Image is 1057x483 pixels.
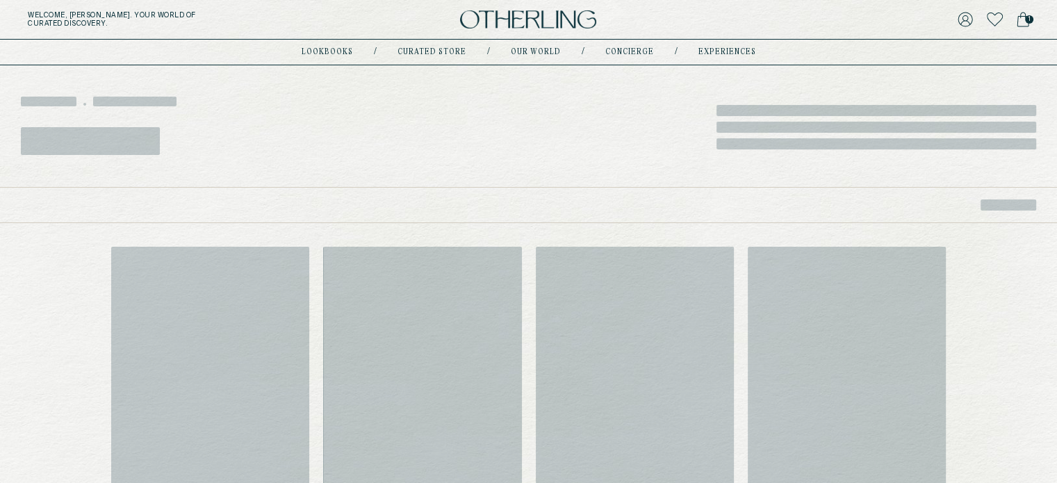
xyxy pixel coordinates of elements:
a: lookbooks [302,49,353,56]
span: ‌ [716,122,1036,133]
span: ‌ [21,97,76,106]
span: ‌ [981,199,1036,211]
span: ‌ [83,103,86,106]
a: Curated store [398,49,466,56]
span: ‌ [716,105,1036,116]
div: / [582,47,584,58]
span: ‌ [93,97,177,106]
div: / [675,47,678,58]
div: / [374,47,377,58]
div: / [487,47,490,58]
img: logo [460,10,596,29]
a: 1 [1017,10,1029,29]
a: experiences [698,49,756,56]
h5: Welcome, [PERSON_NAME] . Your world of curated discovery. [28,11,328,28]
a: concierge [605,49,654,56]
span: 1 [1025,15,1033,24]
span: ‌ [716,138,1036,149]
span: ‌ [21,127,160,155]
a: Our world [511,49,561,56]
